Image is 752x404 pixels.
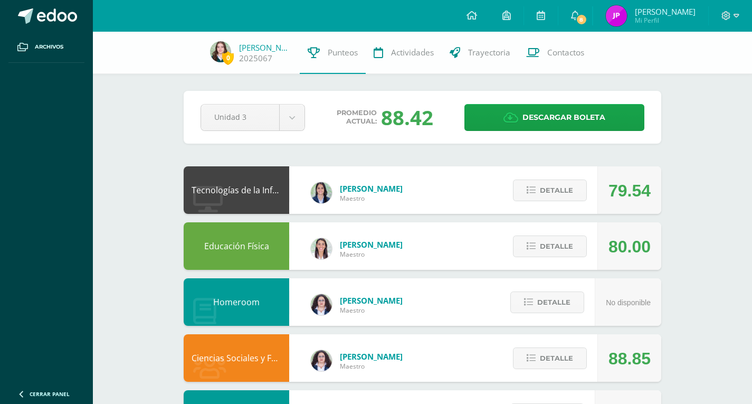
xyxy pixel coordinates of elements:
[300,32,366,74] a: Punteos
[468,47,510,58] span: Trayectoria
[540,349,573,368] span: Detalle
[184,222,289,270] div: Educación Física
[340,362,403,371] span: Maestro
[184,334,289,382] div: Ciencias Sociales y Formación Ciudadana
[510,292,584,313] button: Detalle
[606,5,627,26] img: fa32285e9175087e9a639fe48bd6229c.png
[635,6,696,17] span: [PERSON_NAME]
[575,14,587,25] span: 8
[210,41,231,62] img: 931e6ae1c2445627d09b0018555ea6dc.png
[340,306,403,315] span: Maestro
[311,182,332,203] img: 7489ccb779e23ff9f2c3e89c21f82ed0.png
[522,105,605,130] span: Descargar boleta
[606,298,651,307] span: No disponible
[222,51,234,64] span: 0
[391,47,434,58] span: Actividades
[328,47,358,58] span: Punteos
[214,105,266,129] span: Unidad 3
[340,183,403,194] span: [PERSON_NAME]
[608,223,651,270] div: 80.00
[381,104,433,131] div: 88.42
[184,278,289,326] div: Homeroom
[608,335,651,382] div: 88.85
[340,239,403,250] span: [PERSON_NAME]
[366,32,442,74] a: Actividades
[540,237,573,256] span: Detalle
[464,104,644,131] a: Descargar boleta
[513,236,587,257] button: Detalle
[340,250,403,259] span: Maestro
[442,32,518,74] a: Trayectoria
[340,194,403,203] span: Maestro
[518,32,592,74] a: Contactos
[30,390,70,398] span: Cerrar panel
[547,47,584,58] span: Contactos
[184,166,289,214] div: Tecnologías de la Información y Comunicación: Computación
[608,167,651,214] div: 79.54
[8,32,84,63] a: Archivos
[513,180,587,201] button: Detalle
[337,109,377,126] span: Promedio actual:
[311,294,332,315] img: ba02aa29de7e60e5f6614f4096ff8928.png
[540,181,573,200] span: Detalle
[635,16,696,25] span: Mi Perfil
[311,238,332,259] img: 68dbb99899dc55733cac1a14d9d2f825.png
[239,42,292,53] a: [PERSON_NAME]
[35,43,63,51] span: Archivos
[239,53,272,64] a: 2025067
[340,351,403,362] span: [PERSON_NAME]
[340,295,403,306] span: [PERSON_NAME]
[201,105,304,130] a: Unidad 3
[513,347,587,369] button: Detalle
[311,350,332,371] img: ba02aa29de7e60e5f6614f4096ff8928.png
[537,293,570,312] span: Detalle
